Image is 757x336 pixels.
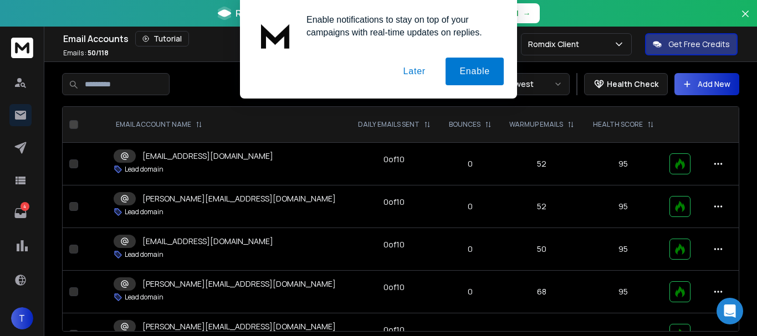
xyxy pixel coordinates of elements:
td: 50 [500,228,584,271]
div: 0 of 10 [383,239,405,250]
button: Later [389,58,439,85]
div: 0 of 10 [383,282,405,293]
a: 4 [9,202,32,224]
p: 4 [21,202,29,211]
p: Lead domain [125,208,163,216]
button: T [11,307,33,329]
p: 0 [446,286,494,297]
p: [PERSON_NAME][EMAIL_ADDRESS][DOMAIN_NAME] [142,321,336,332]
td: 52 [500,185,584,228]
p: [PERSON_NAME][EMAIL_ADDRESS][DOMAIN_NAME] [142,278,336,290]
p: Lead domain [125,250,163,259]
p: Lead domain [125,293,163,302]
div: Enable notifications to stay on top of your campaigns with real-time updates on replies. [298,13,504,39]
p: WARMUP EMAILS [509,120,563,129]
p: BOUNCES [449,120,480,129]
td: 95 [584,228,663,271]
div: 0 of 10 [383,154,405,165]
div: Open Intercom Messenger [717,298,743,324]
p: [EMAIL_ADDRESS][DOMAIN_NAME] [142,151,273,162]
div: 0 of 10 [383,197,405,208]
p: [EMAIL_ADDRESS][DOMAIN_NAME] [142,236,273,247]
td: 68 [500,271,584,313]
p: DAILY EMAILS SENT [358,120,420,129]
button: Enable [446,58,504,85]
td: 95 [584,271,663,313]
p: 0 [446,201,494,212]
p: HEALTH SCORE [593,120,643,129]
p: Lead domain [125,165,163,174]
p: 0 [446,158,494,169]
td: 52 [500,143,584,185]
img: notification icon [253,13,298,58]
div: 0 of 10 [383,324,405,335]
p: [PERSON_NAME][EMAIL_ADDRESS][DOMAIN_NAME] [142,193,336,204]
p: 0 [446,244,494,255]
div: EMAIL ACCOUNT NAME [116,120,202,129]
td: 95 [584,143,663,185]
td: 95 [584,185,663,228]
